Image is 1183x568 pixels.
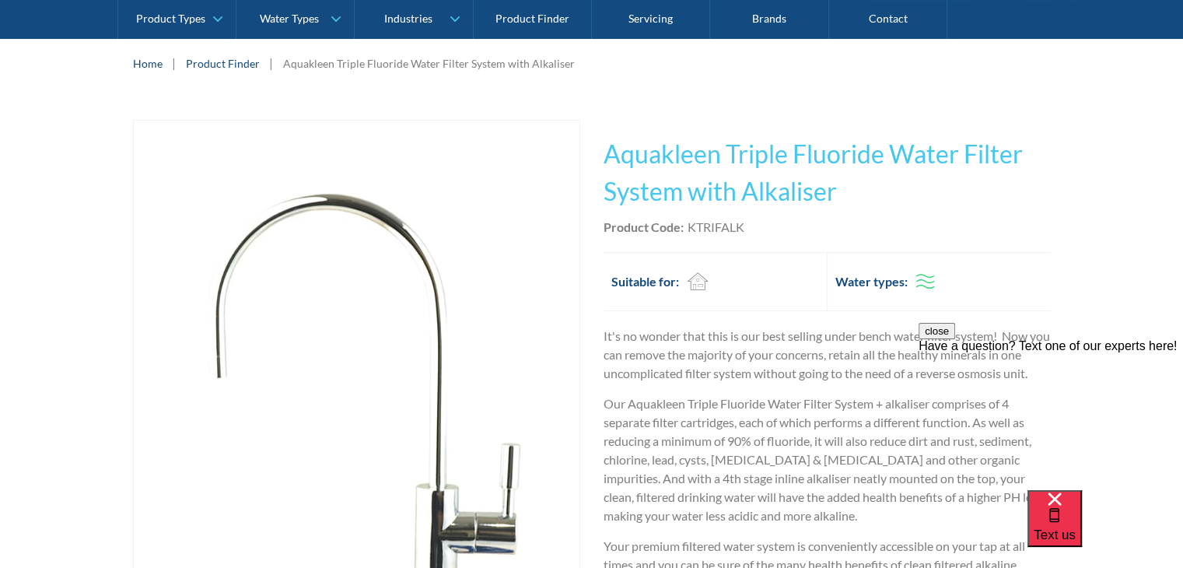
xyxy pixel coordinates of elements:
[919,323,1183,510] iframe: podium webchat widget prompt
[604,135,1051,210] h1: Aquakleen Triple Fluoride Water Filter System with Alkaliser
[383,12,432,26] div: Industries
[283,55,575,72] div: Aquakleen Triple Fluoride Water Filter System with Alkaliser
[604,394,1051,525] p: Our Aquakleen Triple Fluoride Water Filter System + alkaliser comprises of 4 separate filter cart...
[136,12,205,26] div: Product Types
[268,54,275,72] div: |
[186,55,260,72] a: Product Finder
[835,272,908,291] h2: Water types:
[260,12,319,26] div: Water Types
[133,55,163,72] a: Home
[604,219,684,234] strong: Product Code:
[688,218,744,237] div: KTRIFALK
[1027,490,1183,568] iframe: podium webchat widget bubble
[604,327,1051,383] p: It's no wonder that this is our best selling under bench water filter system! Now you can remove ...
[170,54,178,72] div: |
[611,272,679,291] h2: Suitable for:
